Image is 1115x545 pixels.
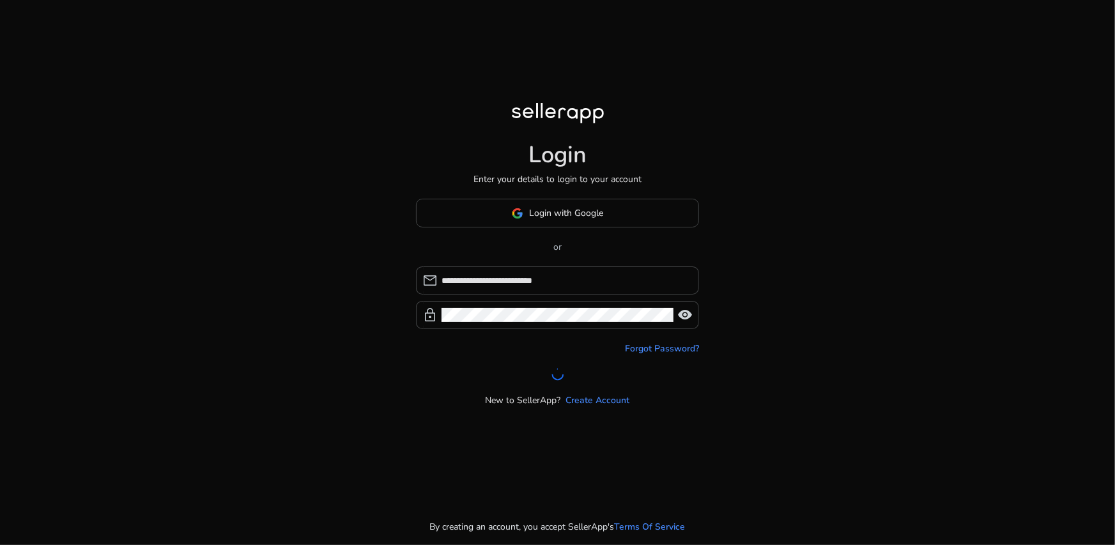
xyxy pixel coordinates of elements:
[486,394,561,407] p: New to SellerApp?
[625,342,699,355] a: Forgot Password?
[416,240,699,254] p: or
[422,273,438,288] span: mail
[528,141,587,169] h1: Login
[677,307,693,323] span: visibility
[530,206,604,220] span: Login with Google
[473,173,642,186] p: Enter your details to login to your account
[566,394,630,407] a: Create Account
[512,208,523,219] img: google-logo.svg
[615,520,686,533] a: Terms Of Service
[416,199,699,227] button: Login with Google
[422,307,438,323] span: lock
